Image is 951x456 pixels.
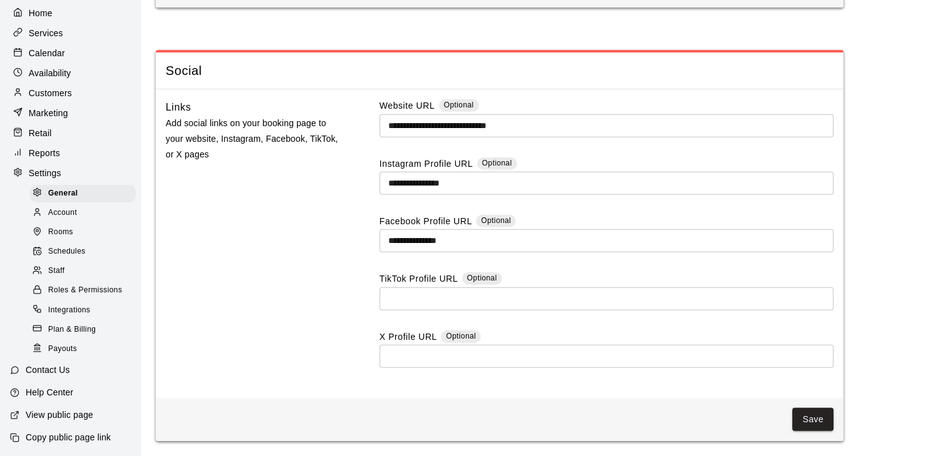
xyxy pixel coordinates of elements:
[10,24,131,42] a: Services
[444,101,474,109] span: Optional
[10,104,131,122] a: Marketing
[10,44,131,62] a: Calendar
[30,302,136,319] div: Integrations
[10,84,131,102] a: Customers
[29,147,60,159] p: Reports
[29,107,68,119] p: Marketing
[10,64,131,82] a: Availability
[29,127,52,139] p: Retail
[30,339,141,359] a: Payouts
[30,282,136,299] div: Roles & Permissions
[48,226,73,239] span: Rooms
[166,116,340,163] p: Add social links on your booking page to your website, Instagram, Facebook, TikTok, or X pages
[26,364,70,376] p: Contact Us
[481,216,511,225] span: Optional
[30,243,136,260] div: Schedules
[446,332,476,340] span: Optional
[30,262,136,280] div: Staff
[48,284,122,297] span: Roles & Permissions
[166,99,191,116] h6: Links
[467,274,497,282] span: Optional
[30,184,141,203] a: General
[48,343,77,355] span: Payouts
[30,281,141,300] a: Roles & Permissions
[29,67,71,79] p: Availability
[30,204,136,222] div: Account
[380,330,437,345] label: X Profile URL
[30,242,141,262] a: Schedules
[48,187,78,200] span: General
[48,324,96,336] span: Plan & Billing
[792,408,833,431] button: Save
[30,321,136,339] div: Plan & Billing
[30,223,141,242] a: Rooms
[30,262,141,281] a: Staff
[48,265,64,277] span: Staff
[29,7,53,19] p: Home
[48,207,77,219] span: Account
[29,167,61,179] p: Settings
[26,409,93,421] p: View public page
[380,272,458,287] label: TikTok Profile URL
[30,224,136,241] div: Rooms
[380,215,472,229] label: Facebook Profile URL
[30,340,136,358] div: Payouts
[10,144,131,162] a: Reports
[166,62,833,79] span: Social
[30,203,141,222] a: Account
[380,157,473,172] label: Instagram Profile URL
[48,304,91,317] span: Integrations
[10,124,131,142] a: Retail
[29,87,72,99] p: Customers
[29,47,65,59] p: Calendar
[26,431,111,444] p: Copy public page link
[29,27,63,39] p: Services
[26,386,73,399] p: Help Center
[380,99,435,114] label: Website URL
[48,245,86,258] span: Schedules
[30,300,141,320] a: Integrations
[10,164,131,182] a: Settings
[482,159,512,167] span: Optional
[10,4,131,22] a: Home
[30,320,141,339] a: Plan & Billing
[30,185,136,202] div: General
